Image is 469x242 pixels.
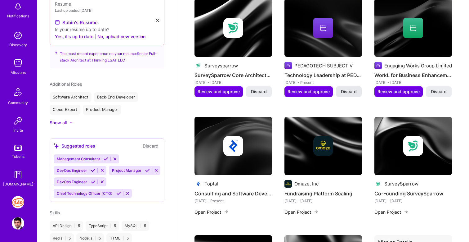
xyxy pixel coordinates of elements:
[284,86,333,97] button: Review and approve
[156,19,159,22] i: icon Close
[194,180,202,188] img: Company logo
[154,168,159,173] i: Reject
[284,189,362,198] h4: Fundraising Platform Scaling
[204,62,238,69] div: Surveysparrow
[55,19,98,26] a: Subin's Resume
[284,79,362,86] div: [DATE] - Present
[50,92,92,102] div: Software Architect
[125,191,130,196] i: Reject
[83,105,121,115] div: Product Manager
[403,136,423,156] img: Company logo
[10,196,26,208] a: 240 Certification: Zoho Developer
[374,79,452,86] div: [DATE] - [DATE]
[374,189,452,198] h4: Co-Founding SurveySparrow
[284,117,362,175] img: cover
[246,86,272,97] button: Discard
[57,180,87,184] span: DevOps Engineer
[57,157,100,161] span: Management Consultant
[94,92,138,102] div: Back-End Developer
[313,136,333,156] img: Company logo
[284,180,292,188] img: Company logo
[140,223,141,228] span: |
[55,1,71,7] span: Resume
[55,26,159,33] div: Is your resume up to date?
[7,13,29,19] div: Notifications
[374,198,452,204] div: [DATE] - [DATE]
[341,89,357,95] span: Discard
[284,62,292,69] img: Company logo
[55,50,57,55] i: icon SuggestedTeams
[141,142,160,149] button: Discard
[11,69,26,76] div: Missions
[223,18,243,38] img: Company logo
[426,86,452,97] button: Discard
[194,209,229,215] button: Open Project
[384,62,452,69] div: Engaging Works Group Limited
[110,223,111,228] span: |
[194,117,272,175] img: cover
[104,157,108,161] i: Accept
[123,236,124,241] span: |
[384,180,418,187] div: SurveySparrow
[100,180,105,184] i: Reject
[294,180,319,187] div: Omaze, Inc
[95,236,96,241] span: |
[55,33,93,40] button: Yes, it's up to date
[12,115,24,127] img: Invite
[91,168,96,173] i: Accept
[374,62,382,69] img: Company logo
[404,209,409,214] img: arrow-right
[12,168,24,181] img: guide book
[50,210,60,215] span: Skills
[55,7,159,14] div: Last uploaded: [DATE]
[223,136,243,156] img: Company logo
[288,89,330,95] span: Review and approve
[50,42,164,68] div: The most recent experience on your resume: Senior Full-stack Architect at Thinking LSAT LLC
[198,89,240,95] span: Review and approve
[95,33,96,40] span: |
[12,217,24,230] img: User Avatar
[74,223,75,228] span: |
[336,86,362,97] button: Discard
[54,143,95,149] div: Suggested roles
[100,168,105,173] i: Reject
[116,191,121,196] i: Accept
[194,79,272,86] div: [DATE] - [DATE]
[65,236,66,241] span: |
[374,209,409,215] button: Open Project
[57,168,87,173] span: DevOps Engineer
[374,117,452,175] img: cover
[91,180,96,184] i: Accept
[12,57,24,69] img: teamwork
[194,71,272,79] h4: SurveySparrow Core Architecture
[284,71,362,79] h4: Technology Leadership at PEDAGOTECH
[57,191,113,196] span: Chief Technology Officer (CTO)
[194,86,243,97] button: Review and approve
[224,209,229,214] img: arrow-right
[194,62,202,69] img: Company logo
[12,196,24,208] img: 240 Certification: Zoho Developer
[374,86,423,97] button: Review and approve
[377,89,420,95] span: Review and approve
[50,81,82,87] span: Additional Roles
[194,198,272,204] div: [DATE] - Present
[14,145,22,151] img: tokens
[12,0,24,13] img: bell
[284,198,362,204] div: [DATE] - [DATE]
[194,189,272,198] h4: Consulting and Software Development
[11,84,25,99] img: Community
[251,89,267,95] span: Discard
[122,221,149,231] div: MySQL 5
[294,62,353,69] div: PEDAGOTECH SUBJECTIV
[145,168,150,173] i: Accept
[374,71,452,79] h4: WorkL for Business Enhancements
[54,143,59,148] i: icon SuggestedTeams
[204,180,218,187] div: Toptal
[431,89,447,95] span: Discard
[112,168,141,173] span: Project Manager
[12,29,24,42] img: discovery
[9,42,27,48] div: Discovery
[8,99,28,106] div: Community
[13,127,23,134] div: Invite
[50,105,80,115] div: Cloud Expert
